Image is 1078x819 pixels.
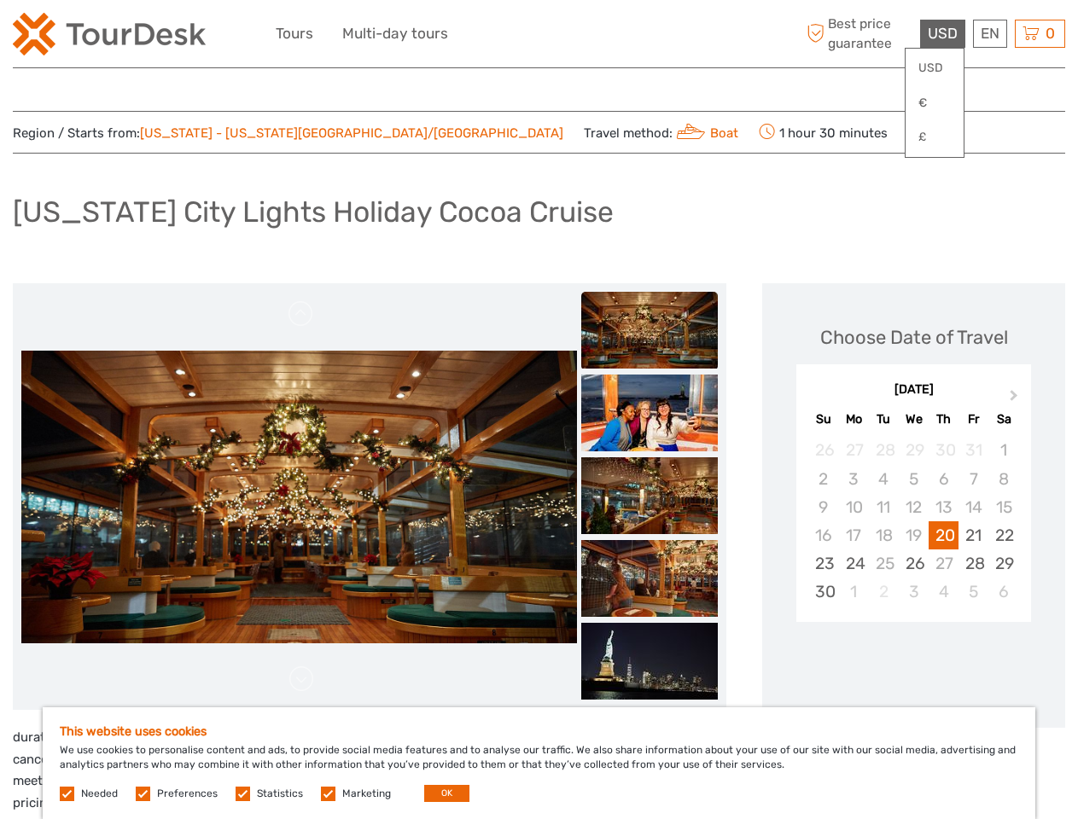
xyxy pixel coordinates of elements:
[929,521,959,549] div: Choose Thursday, November 20th, 2025
[839,408,869,431] div: Mo
[1043,25,1058,42] span: 0
[869,521,899,549] div: Not available Tuesday, November 18th, 2025
[581,457,718,534] img: c0ee258bbc654b9fb4a0dc0d6cb03617_slider_thumbnail.jpg
[929,408,959,431] div: Th
[839,465,869,493] div: Not available Monday, November 3rd, 2025
[906,122,964,153] a: £
[869,549,899,578] div: Not available Tuesday, November 25th, 2025
[581,292,718,369] img: f462821e29bd4c789b42d6d963de6a0f_slider_thumbnail.jpg
[759,120,888,144] span: 1 hour 30 minutes
[802,15,916,52] span: Best price guarantee
[973,20,1007,48] div: EN
[869,408,899,431] div: Tu
[899,578,929,606] div: Choose Wednesday, December 3rd, 2025
[959,408,988,431] div: Fr
[808,521,838,549] div: Not available Sunday, November 16th, 2025
[276,21,313,46] a: Tours
[988,521,1018,549] div: Choose Saturday, November 22nd, 2025
[869,465,899,493] div: Not available Tuesday, November 4th, 2025
[959,521,988,549] div: Choose Friday, November 21st, 2025
[808,493,838,521] div: Not available Sunday, November 9th, 2025
[581,623,718,700] img: 52da1d428e5c4a5f90216f4f1ae33b14_slider_thumbnail.jpg
[899,493,929,521] div: Not available Wednesday, November 12th, 2025
[342,787,391,801] label: Marketing
[796,381,1031,399] div: [DATE]
[24,30,193,44] p: We're away right now. Please check back later!
[928,25,958,42] span: USD
[899,465,929,493] div: Not available Wednesday, November 5th, 2025
[584,120,738,144] span: Travel method:
[899,521,929,549] div: Not available Wednesday, November 19th, 2025
[81,787,118,801] label: Needed
[906,53,964,84] a: USD
[839,493,869,521] div: Not available Monday, November 10th, 2025
[839,436,869,464] div: Not available Monday, October 27th, 2025
[581,540,718,617] img: 779bd21e1a244cc192120c342de95e1b_slider_thumbnail.jpg
[43,707,1035,819] div: We use cookies to personalise content and ads, to provide social media features and to analyse ou...
[839,549,869,578] div: Choose Monday, November 24th, 2025
[988,578,1018,606] div: Choose Saturday, December 6th, 2025
[257,787,303,801] label: Statistics
[959,578,988,606] div: Choose Friday, December 5th, 2025
[808,465,838,493] div: Not available Sunday, November 2nd, 2025
[929,549,959,578] div: Not available Thursday, November 27th, 2025
[988,408,1018,431] div: Sa
[929,493,959,521] div: Not available Thursday, November 13th, 2025
[929,578,959,606] div: Choose Thursday, December 4th, 2025
[988,465,1018,493] div: Not available Saturday, November 8th, 2025
[839,578,869,606] div: Choose Monday, December 1st, 2025
[929,436,959,464] div: Not available Thursday, October 30th, 2025
[13,195,614,229] h1: [US_STATE] City Lights Holiday Cocoa Cruise
[60,724,1018,739] h5: This website uses cookies
[808,436,838,464] div: Not available Sunday, October 26th, 2025
[13,13,206,55] img: 2254-3441b4b5-4e5f-4d00-b396-31f1d84a6ebf_logo_small.png
[869,493,899,521] div: Not available Tuesday, November 11th, 2025
[140,125,563,141] a: [US_STATE] - [US_STATE][GEOGRAPHIC_DATA]/[GEOGRAPHIC_DATA]
[1002,386,1029,413] button: Next Month
[899,549,929,578] div: Choose Wednesday, November 26th, 2025
[157,787,218,801] label: Preferences
[908,666,919,677] div: Loading...
[869,578,899,606] div: Not available Tuesday, December 2nd, 2025
[959,465,988,493] div: Not available Friday, November 7th, 2025
[801,436,1025,606] div: month 2025-11
[899,436,929,464] div: Not available Wednesday, October 29th, 2025
[959,436,988,464] div: Not available Friday, October 31st, 2025
[581,375,718,451] img: 6e7491b8ab484fc4a281716766904dce_slider_thumbnail.jpg
[424,785,469,802] button: OK
[21,351,577,642] img: f462821e29bd4c789b42d6d963de6a0f_main_slider.jpg
[869,436,899,464] div: Not available Tuesday, October 28th, 2025
[342,21,448,46] a: Multi-day tours
[808,408,838,431] div: Su
[959,493,988,521] div: Not available Friday, November 14th, 2025
[906,88,964,119] a: €
[808,549,838,578] div: Choose Sunday, November 23rd, 2025
[959,549,988,578] div: Choose Friday, November 28th, 2025
[808,578,838,606] div: Choose Sunday, November 30th, 2025
[820,324,1008,351] div: Choose Date of Travel
[988,549,1018,578] div: Choose Saturday, November 29th, 2025
[196,26,217,47] button: Open LiveChat chat widget
[673,125,738,141] a: Boat
[839,521,869,549] div: Not available Monday, November 17th, 2025
[988,436,1018,464] div: Not available Saturday, November 1st, 2025
[899,408,929,431] div: We
[929,465,959,493] div: Not available Thursday, November 6th, 2025
[13,125,563,142] span: Region / Starts from:
[988,493,1018,521] div: Not available Saturday, November 15th, 2025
